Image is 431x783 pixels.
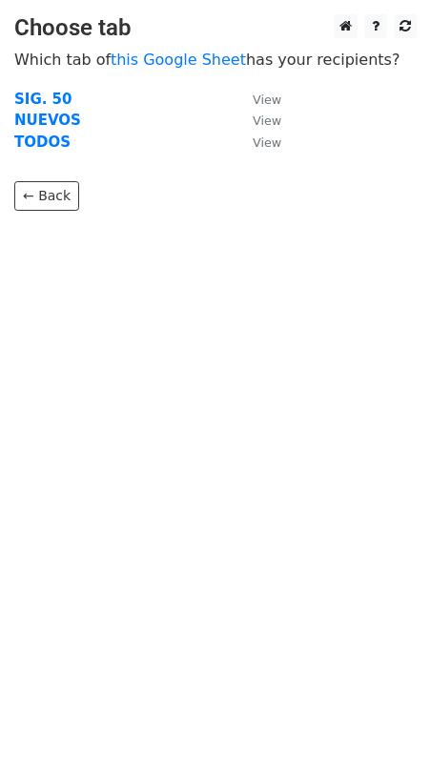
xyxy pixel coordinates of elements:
[14,112,81,129] a: NUEVOS
[234,91,281,108] a: View
[14,14,417,42] h3: Choose tab
[14,50,417,70] p: Which tab of has your recipients?
[253,135,281,150] small: View
[111,51,246,69] a: this Google Sheet
[14,134,71,151] a: TODOS
[234,134,281,151] a: View
[234,112,281,129] a: View
[253,93,281,107] small: View
[14,181,79,211] a: ← Back
[14,91,72,108] a: SIG. 50
[253,113,281,128] small: View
